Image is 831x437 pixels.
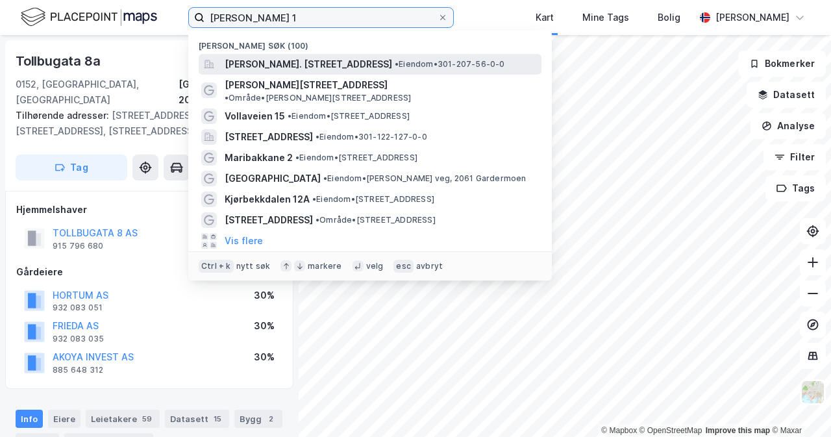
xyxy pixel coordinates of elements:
div: 59 [140,412,155,425]
iframe: Chat Widget [766,375,831,437]
div: 0152, [GEOGRAPHIC_DATA], [GEOGRAPHIC_DATA] [16,77,179,108]
span: Eiendom • [STREET_ADDRESS] [288,111,410,121]
div: 30% [254,318,275,334]
div: 885 648 312 [53,365,103,375]
div: 30% [254,349,275,365]
span: [STREET_ADDRESS] [225,212,313,228]
span: Eiendom • [PERSON_NAME] veg, 2061 Gardermoen [323,173,527,184]
span: • [395,59,399,69]
span: Område • [PERSON_NAME][STREET_ADDRESS] [225,93,411,103]
span: Kjørbekkdalen 12A [225,192,310,207]
span: Område • [STREET_ADDRESS] [316,215,436,225]
button: Bokmerker [738,51,826,77]
div: 915 796 680 [53,241,103,251]
div: 932 083 051 [53,303,103,313]
div: Info [16,410,43,428]
div: Bygg [234,410,282,428]
span: • [312,194,316,204]
div: nytt søk [236,261,271,271]
div: [PERSON_NAME] søk (100) [188,31,552,54]
span: Eiendom • 301-122-127-0-0 [316,132,427,142]
span: • [288,111,291,121]
span: • [316,215,319,225]
div: [PERSON_NAME] [715,10,789,25]
button: Datasett [747,82,826,108]
span: • [225,93,229,103]
div: [GEOGRAPHIC_DATA], 207/346 [179,77,283,108]
input: Søk på adresse, matrikkel, gårdeiere, leietakere eller personer [205,8,438,27]
div: 932 083 035 [53,334,104,344]
div: Tollbugata 8a [16,51,103,71]
span: [PERSON_NAME]. [STREET_ADDRESS] [225,56,392,72]
span: Eiendom • 301-207-56-0-0 [395,59,505,69]
div: Hjemmelshaver [16,202,282,218]
span: [GEOGRAPHIC_DATA] [225,171,321,186]
span: Maribakkane 2 [225,150,293,166]
div: Eiere [48,410,81,428]
span: [STREET_ADDRESS] [225,129,313,145]
div: Ctrl + k [199,260,234,273]
div: markere [308,261,341,271]
div: Leietakere [86,410,160,428]
div: 15 [211,412,224,425]
div: Kart [536,10,554,25]
div: [STREET_ADDRESS], [STREET_ADDRESS], [STREET_ADDRESS] [16,108,273,139]
span: Eiendom • [STREET_ADDRESS] [295,153,417,163]
button: Vis flere [225,233,263,249]
div: velg [366,261,384,271]
div: 2 [264,412,277,425]
span: • [323,173,327,183]
a: Mapbox [601,426,637,435]
img: logo.f888ab2527a4732fd821a326f86c7f29.svg [21,6,157,29]
div: Gårdeiere [16,264,282,280]
div: 30% [254,288,275,303]
div: Mine Tags [582,10,629,25]
div: avbryt [416,261,443,271]
button: Filter [763,144,826,170]
button: Tag [16,155,127,181]
div: Bolig [658,10,680,25]
a: Improve this map [706,426,770,435]
span: • [316,132,319,142]
span: [PERSON_NAME][STREET_ADDRESS] [225,77,388,93]
div: esc [393,260,414,273]
button: Tags [765,175,826,201]
span: Tilhørende adresser: [16,110,112,121]
span: Eiendom • [STREET_ADDRESS] [312,194,434,205]
span: Vollaveien 15 [225,108,285,124]
div: Datasett [165,410,229,428]
button: Analyse [750,113,826,139]
span: • [295,153,299,162]
a: OpenStreetMap [639,426,702,435]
